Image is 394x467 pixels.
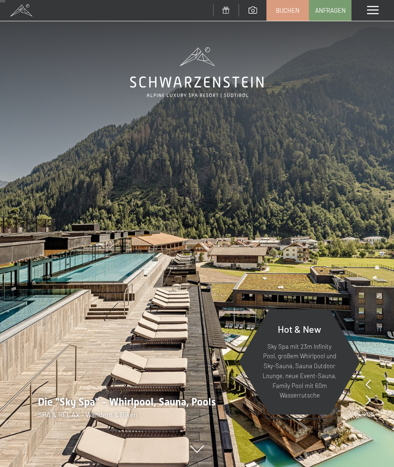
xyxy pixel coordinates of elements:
[238,309,361,415] a: Hot & New Sky Spa mit 23m Infinity Pool, großem Whirlpool und Sky-Sauna, Sauna Outdoor Lounge, ne...
[366,409,369,420] span: /
[38,410,137,419] span: SPA & RELAX - Wandern & Biken
[278,323,321,335] span: Hot & New
[309,0,351,20] a: Anfragen
[363,409,366,420] span: 1
[267,0,308,20] a: Buchen
[315,6,346,15] span: Anfragen
[38,396,216,408] span: Die "Sky Spa" - Whirlpool, Sauna, Pools
[262,342,337,401] p: Sky Spa mit 23m Infinity Pool, großem Whirlpool und Sky-Sauna, Sauna Outdoor Lounge, neue Event-S...
[369,409,373,420] span: 8
[276,6,300,15] span: Buchen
